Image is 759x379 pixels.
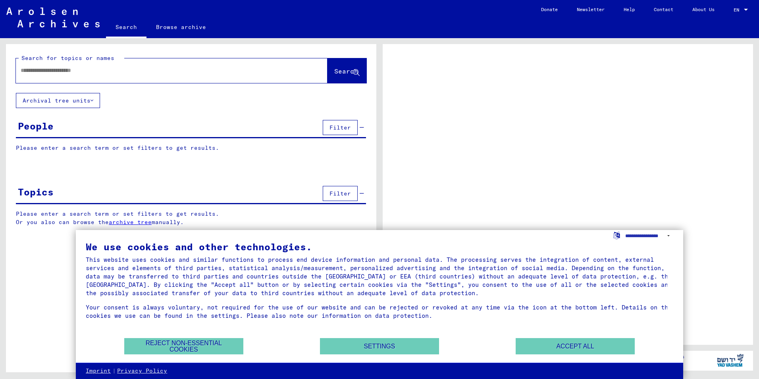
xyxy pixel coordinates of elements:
button: Filter [323,186,358,201]
button: Filter [323,120,358,135]
div: Topics [18,185,54,199]
div: This website uses cookies and similar functions to process end device information and personal da... [86,255,673,297]
span: Filter [329,124,351,131]
mat-label: Search for topics or names [21,54,114,62]
button: Archival tree units [16,93,100,108]
img: Arolsen_neg.svg [6,8,100,27]
button: Settings [320,338,439,354]
a: Search [106,17,146,38]
span: Filter [329,190,351,197]
button: Search [327,58,366,83]
p: Please enter a search term or set filters to get results. Or you also can browse the manually. [16,210,366,226]
img: yv_logo.png [715,350,745,370]
p: Please enter a search term or set filters to get results. [16,144,366,152]
div: Your consent is always voluntary, not required for the use of our website and can be rejected or ... [86,303,673,320]
button: Accept all [516,338,635,354]
div: People [18,119,54,133]
a: archive tree [109,219,152,226]
div: We use cookies and other technologies. [86,242,673,251]
a: Privacy Policy [117,367,167,375]
button: Reject non-essential cookies [124,338,243,354]
a: Imprint [86,367,111,375]
span: EN [734,7,742,13]
a: Browse archive [146,17,216,37]
span: Search [334,67,358,75]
